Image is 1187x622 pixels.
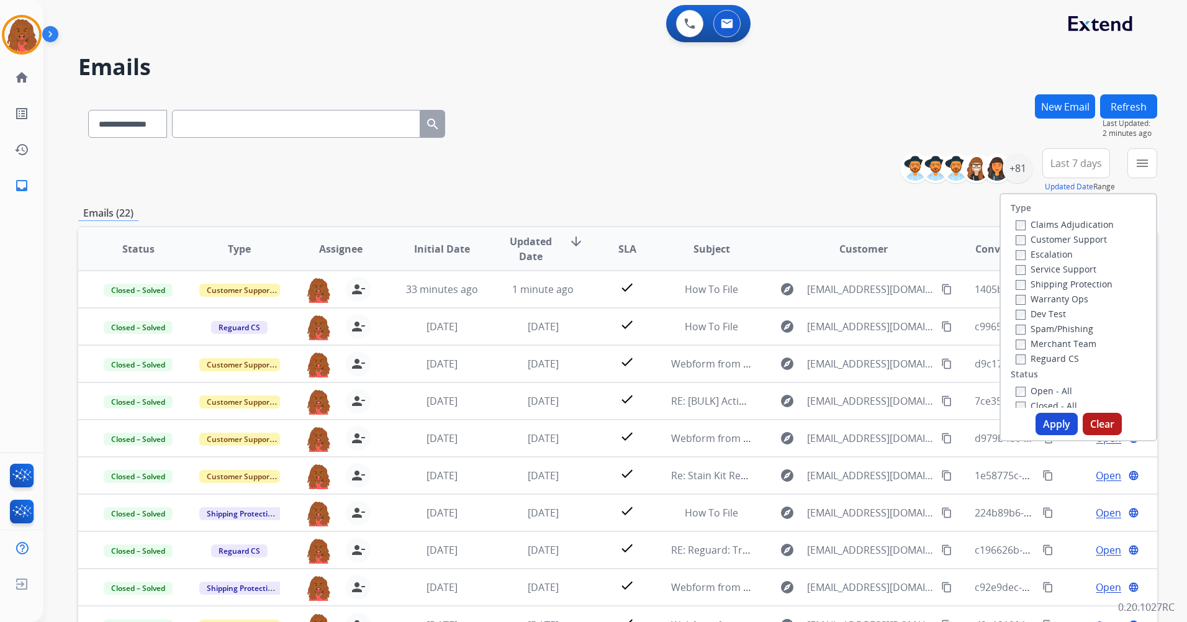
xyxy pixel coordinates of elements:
label: Merchant Team [1016,338,1096,349]
span: 1405bfb6-ca7c-406c-9509-64d409fd67a2 [975,282,1162,296]
mat-icon: menu [1135,156,1150,171]
mat-icon: inbox [14,178,29,193]
span: [DATE] [528,469,559,482]
span: [DATE] [528,431,559,445]
span: Customer Support [199,470,280,483]
label: Type [1011,202,1031,214]
span: 2 minutes ago [1103,128,1157,138]
mat-icon: person_remove [351,431,366,446]
img: agent-avatar [306,426,331,452]
input: Escalation [1016,250,1026,260]
img: agent-avatar [306,575,331,601]
mat-icon: home [14,70,29,85]
mat-icon: check [620,354,634,369]
button: Clear [1083,413,1122,435]
button: Apply [1036,413,1078,435]
img: agent-avatar [306,538,331,564]
span: [DATE] [427,320,458,333]
span: 224b89b6-4d25-45cb-8e87-a699654f524e [975,506,1165,520]
img: agent-avatar [306,500,331,526]
span: How To File [685,506,738,520]
mat-icon: person_remove [351,356,366,371]
mat-icon: explore [780,468,795,483]
span: 33 minutes ago [406,282,478,296]
span: Last Updated: [1103,119,1157,128]
span: Closed – Solved [104,582,173,595]
span: [DATE] [528,580,559,594]
label: Customer Support [1016,233,1107,245]
span: Initial Date [414,241,470,256]
span: [DATE] [528,357,559,371]
span: Open [1096,505,1121,520]
span: 1e58775c-18bb-41f0-a482-ebc150c34e59 [975,469,1163,482]
span: Closed – Solved [104,433,173,446]
button: Last 7 days [1042,148,1110,178]
span: Shipping Protection [199,582,284,595]
span: [EMAIL_ADDRESS][DOMAIN_NAME] [807,431,934,446]
input: Warranty Ops [1016,295,1026,305]
mat-icon: check [620,541,634,556]
mat-icon: check [620,466,634,481]
h2: Emails [78,55,1157,79]
span: d979b486-562e-46f0-bad9-5bc930a264d1 [975,431,1167,445]
label: Status [1011,368,1038,381]
span: [EMAIL_ADDRESS][DOMAIN_NAME] [807,282,934,297]
mat-icon: check [620,503,634,518]
mat-icon: explore [780,282,795,297]
input: Shipping Protection [1016,280,1026,290]
span: Last 7 days [1050,161,1102,166]
span: Re: Stain Kit Results [671,469,763,482]
span: Shipping Protection [199,507,284,520]
span: Customer [839,241,888,256]
mat-icon: history [14,142,29,157]
mat-icon: explore [780,319,795,334]
span: c196626b-af79-4ea6-aca0-1de66f9d3d32 [975,543,1162,557]
span: c92e9dec-eea2-416f-9c72-3b5b3c31de7e [975,580,1163,594]
span: [DATE] [427,580,458,594]
mat-icon: person_remove [351,543,366,557]
mat-icon: check [620,280,634,295]
label: Dev Test [1016,308,1066,320]
span: [EMAIL_ADDRESS][DOMAIN_NAME] [807,580,934,595]
mat-icon: language [1128,582,1139,593]
span: Subject [693,241,730,256]
label: Escalation [1016,248,1073,260]
span: Customer Support [199,284,280,297]
input: Claims Adjudication [1016,220,1026,230]
mat-icon: explore [780,543,795,557]
span: Closed – Solved [104,470,173,483]
span: [EMAIL_ADDRESS][DOMAIN_NAME] [807,505,934,520]
label: Shipping Protection [1016,278,1113,290]
mat-icon: content_copy [941,321,952,332]
label: Closed - All [1016,400,1077,412]
span: Closed – Solved [104,358,173,371]
img: avatar [4,17,39,52]
span: [EMAIL_ADDRESS][DOMAIN_NAME] [807,356,934,371]
span: Type [228,241,251,256]
div: +81 [1003,153,1032,183]
input: Dev Test [1016,310,1026,320]
mat-icon: content_copy [941,395,952,407]
mat-icon: explore [780,580,795,595]
span: Closed – Solved [104,321,173,334]
span: Updated Date [503,234,559,264]
span: Webform from [EMAIL_ADDRESS][DOMAIN_NAME] on [DATE] [671,357,952,371]
mat-icon: content_copy [1042,582,1054,593]
span: RE: Reguard: Tremendous Fulfillment [671,543,844,557]
label: Service Support [1016,263,1096,275]
button: Refresh [1100,94,1157,119]
span: [EMAIL_ADDRESS][DOMAIN_NAME] [807,319,934,334]
span: [DATE] [427,394,458,408]
mat-icon: content_copy [1042,507,1054,518]
label: Open - All [1016,385,1072,397]
mat-icon: content_copy [941,470,952,481]
mat-icon: person_remove [351,505,366,520]
input: Closed - All [1016,402,1026,412]
mat-icon: content_copy [941,544,952,556]
span: 1 minute ago [512,282,574,296]
mat-icon: content_copy [941,582,952,593]
img: agent-avatar [306,351,331,377]
span: [EMAIL_ADDRESS][DOMAIN_NAME] [807,543,934,557]
span: Conversation ID [975,241,1055,256]
span: [DATE] [528,506,559,520]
